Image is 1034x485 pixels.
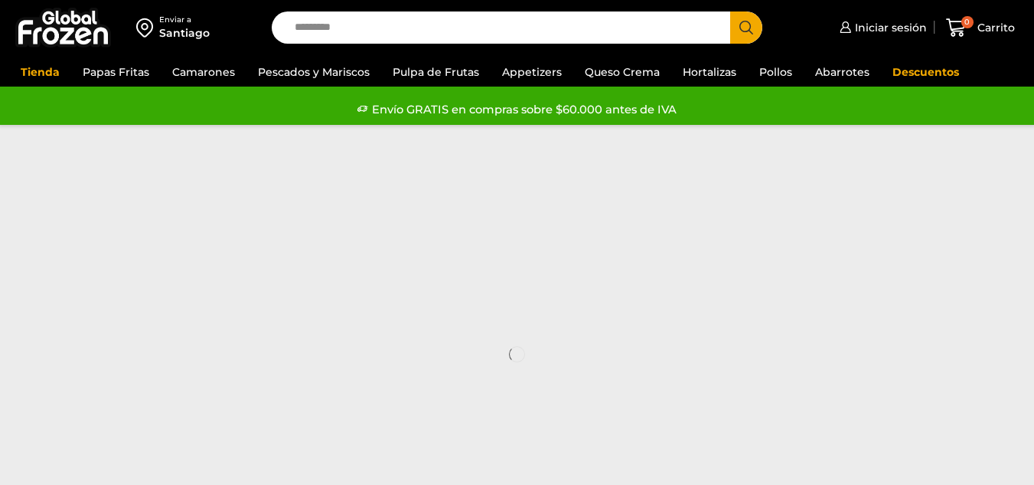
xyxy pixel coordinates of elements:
[13,57,67,87] a: Tienda
[577,57,667,87] a: Queso Crema
[165,57,243,87] a: Camarones
[885,57,967,87] a: Descuentos
[730,11,762,44] button: Search button
[136,15,159,41] img: address-field-icon.svg
[159,25,210,41] div: Santiago
[961,16,974,28] span: 0
[836,12,927,43] a: Iniciar sesión
[75,57,157,87] a: Papas Fritas
[752,57,800,87] a: Pollos
[159,15,210,25] div: Enviar a
[250,57,377,87] a: Pescados y Mariscos
[494,57,569,87] a: Appetizers
[942,10,1019,46] a: 0 Carrito
[974,20,1015,35] span: Carrito
[385,57,487,87] a: Pulpa de Frutas
[675,57,744,87] a: Hortalizas
[851,20,927,35] span: Iniciar sesión
[807,57,877,87] a: Abarrotes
